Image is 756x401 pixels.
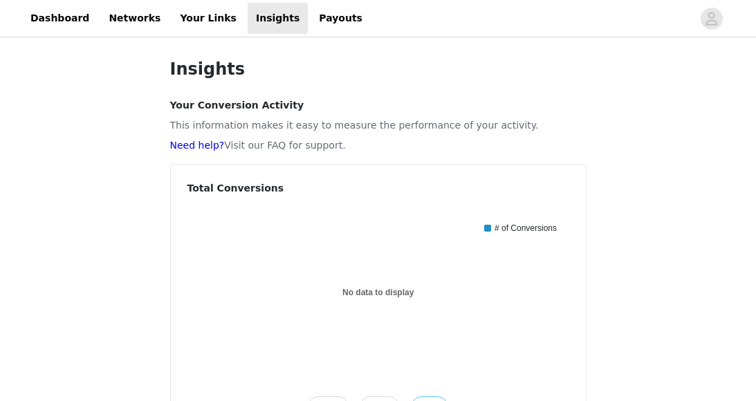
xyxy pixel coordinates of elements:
a: Need help? [170,140,225,151]
p: Visit our FAQ for support. [170,138,587,153]
div: avatar [705,8,718,30]
h1: Insights [170,57,587,82]
a: Insights [248,3,308,34]
a: Dashboard [22,3,98,34]
h4: Your Conversion Activity [170,98,587,113]
p: This information makes it easy to measure the performance of your activity. [170,118,587,133]
a: Your Links [172,3,245,34]
a: Payouts [311,3,371,34]
h4: Total Conversions [187,181,569,196]
a: Networks [100,3,169,34]
text: # of Conversions [495,223,557,233]
text: No data to display [342,288,414,297]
